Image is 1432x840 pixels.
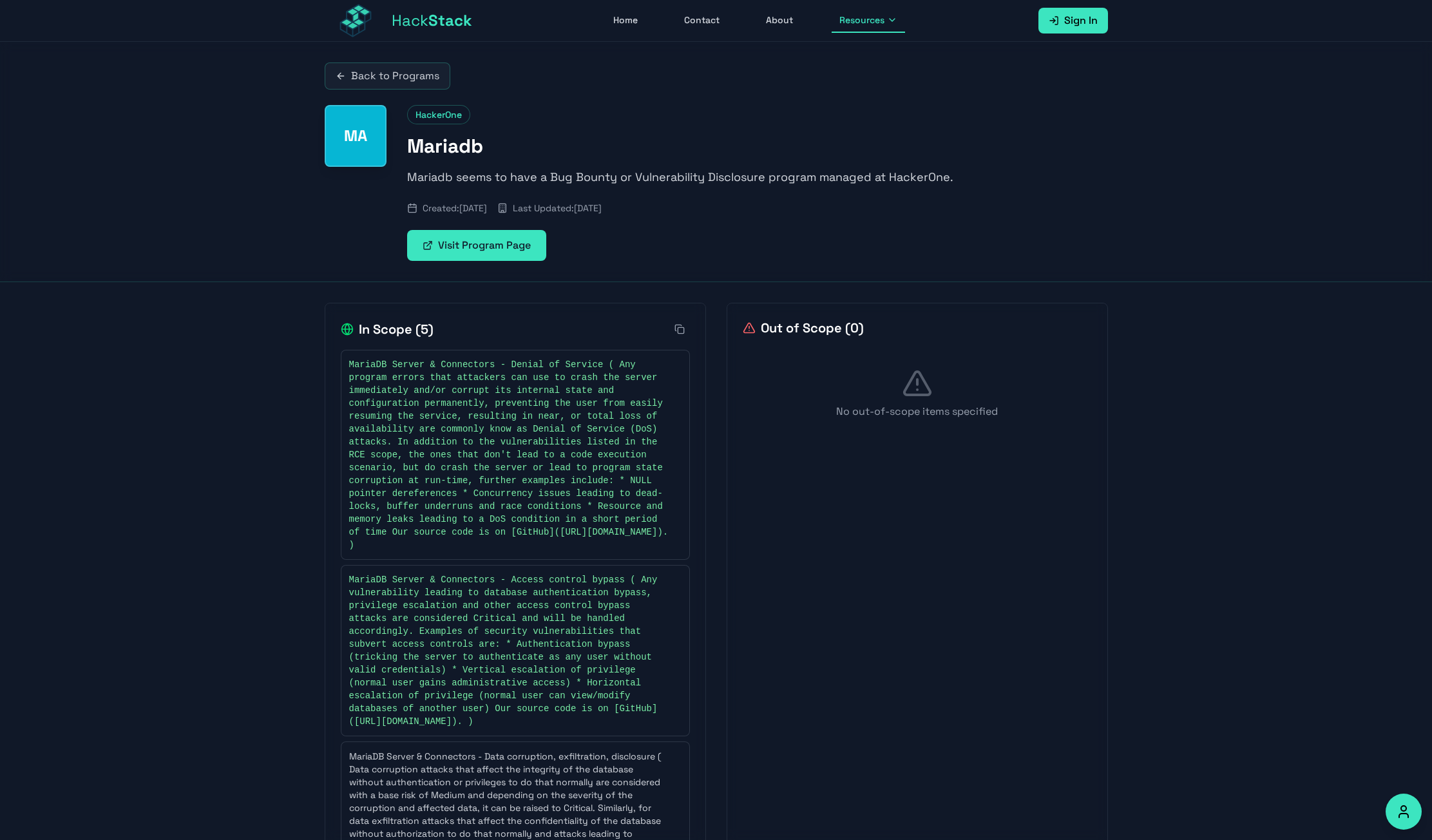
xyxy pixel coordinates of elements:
[407,105,470,124] span: HackerOne
[407,135,1108,158] h1: Mariadb
[407,230,546,261] a: Visit Program Page
[676,8,727,33] a: Contact
[839,14,884,26] span: Resources
[1038,8,1108,33] a: Sign In
[407,168,1108,186] p: Mariadb seems to have a Bug Bounty or Vulnerability Disclosure program managed at HackerOne.
[428,10,472,30] span: Stack
[669,319,690,339] button: Copy all in-scope items
[1064,13,1098,28] span: Sign In
[513,202,602,215] span: Last Updated: [DATE]
[743,404,1092,419] p: No out-of-scope items specified
[606,8,645,33] a: Home
[423,202,487,215] span: Created: [DATE]
[325,105,387,167] div: Mariadb
[349,573,669,728] span: MariaDB Server & Connectors - Access control bypass ( Any vulnerability leading to database authe...
[325,62,450,90] a: Back to Programs
[743,319,864,337] h2: Out of Scope ( 0 )
[392,10,472,31] span: Hack
[1386,794,1422,830] button: Accessibility Options
[758,8,801,33] a: About
[832,8,905,33] button: Resources
[341,320,434,338] h2: In Scope ( 5 )
[349,358,669,551] span: MariaDB Server & Connectors - Denial of Service ( Any program errors that attackers can use to cr...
